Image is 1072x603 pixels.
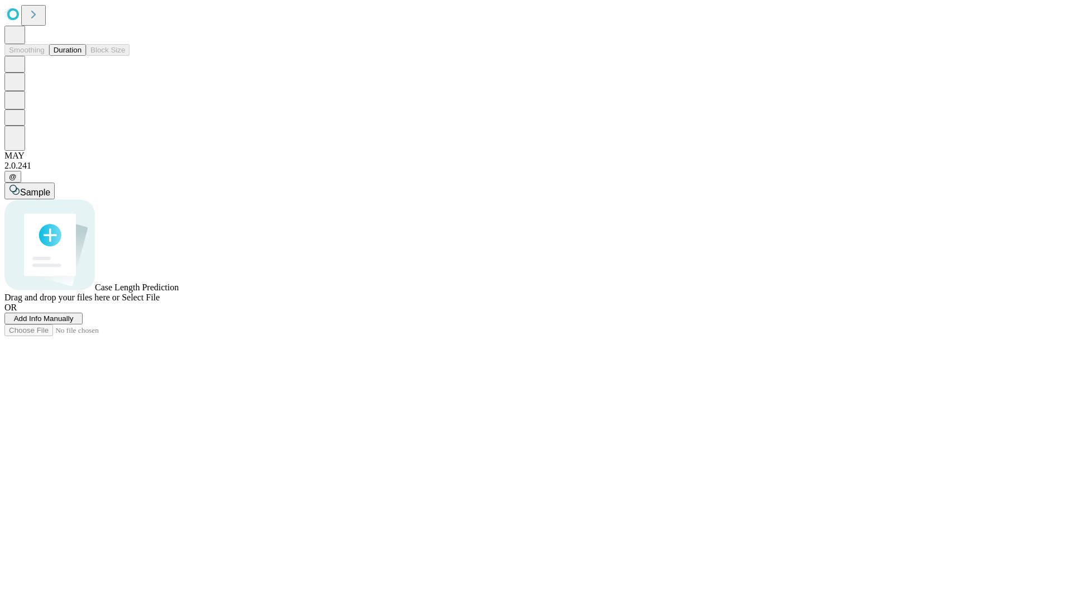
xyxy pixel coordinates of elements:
[122,293,160,302] span: Select File
[4,183,55,199] button: Sample
[4,303,17,312] span: OR
[95,283,179,292] span: Case Length Prediction
[4,44,49,56] button: Smoothing
[9,173,17,181] span: @
[86,44,130,56] button: Block Size
[4,313,83,324] button: Add Info Manually
[4,151,1068,161] div: MAY
[4,171,21,183] button: @
[49,44,86,56] button: Duration
[4,293,119,302] span: Drag and drop your files here or
[4,161,1068,171] div: 2.0.241
[20,188,50,197] span: Sample
[14,314,74,323] span: Add Info Manually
